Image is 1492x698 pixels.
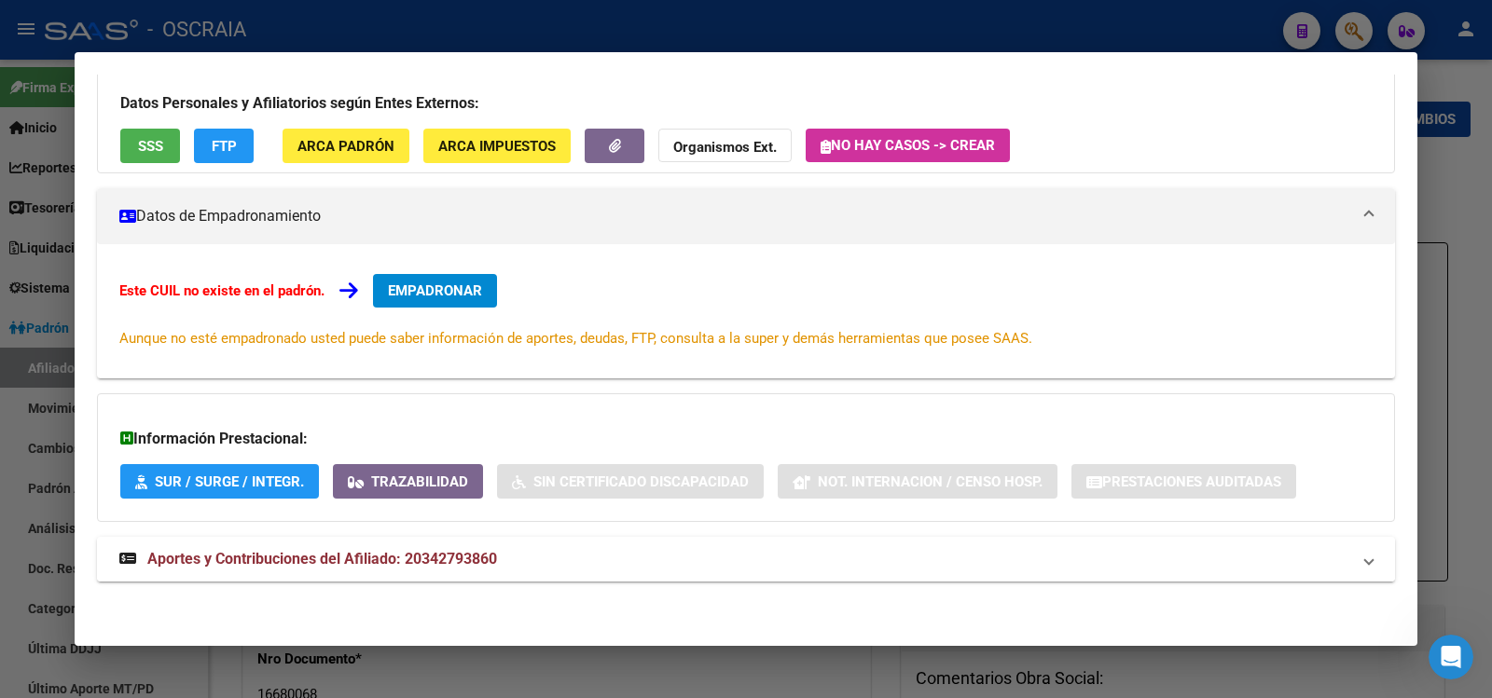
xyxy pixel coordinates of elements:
span: EMPADRONAR [388,282,482,299]
span: ARCA Padrón [297,138,394,155]
span: ARCA Impuestos [438,138,556,155]
mat-expansion-panel-header: Datos de Empadronamiento [97,188,1395,244]
button: SSS [120,129,180,163]
mat-expansion-panel-header: Aportes y Contribuciones del Afiliado: 20342793860 [97,537,1395,582]
button: Sin Certificado Discapacidad [497,464,764,499]
strong: Organismos Ext. [673,139,777,156]
button: ARCA Padrón [283,129,409,163]
span: Sin Certificado Discapacidad [533,473,749,490]
button: SUR / SURGE / INTEGR. [120,464,319,499]
button: Prestaciones Auditadas [1071,464,1296,499]
span: No hay casos -> Crear [821,137,995,154]
iframe: Intercom live chat [1429,635,1473,679]
button: ARCA Impuestos [423,129,571,163]
h3: Datos Personales y Afiliatorios según Entes Externos: [120,92,1372,115]
mat-panel-title: Datos de Empadronamiento [119,205,1350,227]
button: No hay casos -> Crear [806,129,1010,162]
span: SSS [138,138,163,155]
button: Trazabilidad [333,464,483,499]
strong: Este CUIL no existe en el padrón. [119,282,325,299]
span: SUR / SURGE / INTEGR. [155,473,304,490]
button: EMPADRONAR [373,274,497,308]
span: FTP [212,138,237,155]
button: FTP [194,129,254,163]
button: Organismos Ext. [658,129,792,163]
span: Aportes y Contribuciones del Afiliado: 20342793860 [147,550,497,568]
span: Aunque no esté empadronado usted puede saber información de aportes, deudas, FTP, consulta a la s... [119,330,1032,347]
button: Not. Internacion / Censo Hosp. [778,464,1057,499]
span: Trazabilidad [371,473,468,490]
span: Prestaciones Auditadas [1102,473,1281,490]
span: Not. Internacion / Censo Hosp. [818,473,1043,490]
h3: Información Prestacional: [120,428,1372,450]
div: Datos de Empadronamiento [97,244,1395,378]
